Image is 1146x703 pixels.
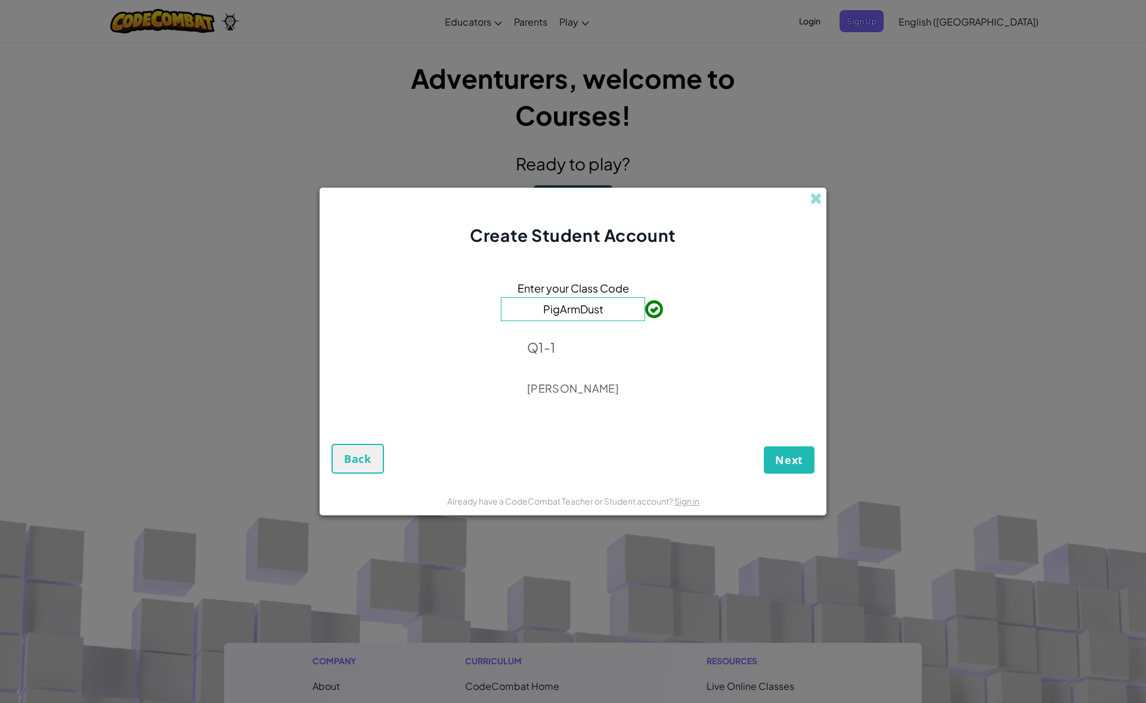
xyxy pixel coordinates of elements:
span: Next [775,453,803,467]
a: Sign in [674,496,699,506]
span: Enter your Class Code [518,279,629,297]
span: Back [344,452,371,466]
button: Next [764,446,814,474]
button: Back [332,444,384,474]
span: Create Student Account [470,225,676,245]
span: Already have a CodeCombat Teacher or Student account? [447,496,674,506]
p: Q1-1 [527,339,619,356]
p: [PERSON_NAME] [527,381,619,396]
